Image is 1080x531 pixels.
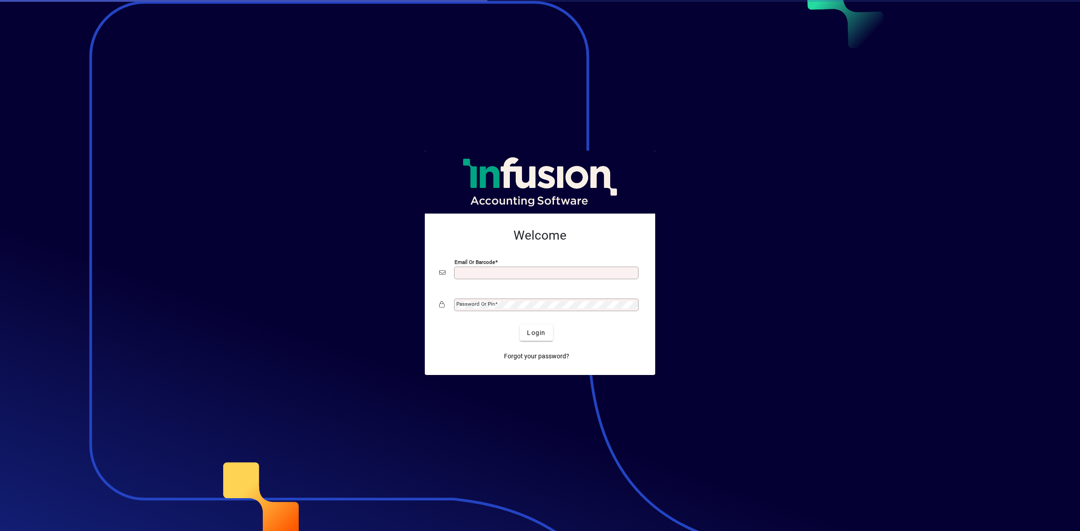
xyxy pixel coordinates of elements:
[456,301,495,307] mat-label: Password or Pin
[504,352,569,361] span: Forgot your password?
[454,259,495,265] mat-label: Email or Barcode
[500,348,573,364] a: Forgot your password?
[439,228,641,243] h2: Welcome
[520,325,553,341] button: Login
[527,328,545,338] span: Login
